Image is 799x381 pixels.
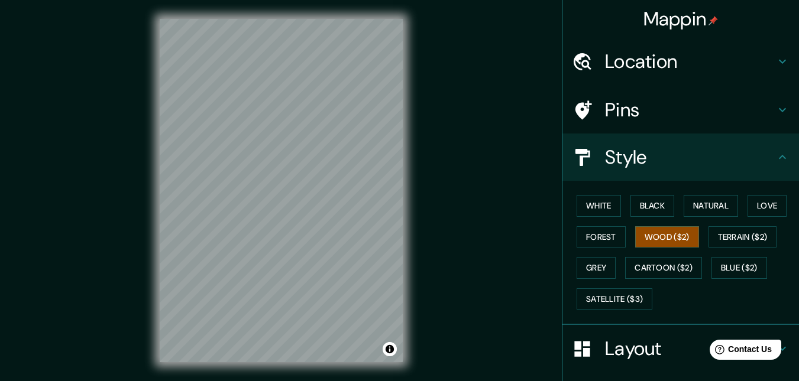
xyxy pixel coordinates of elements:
[562,325,799,372] div: Layout
[577,226,626,248] button: Forest
[577,257,616,279] button: Grey
[643,7,719,31] h4: Mappin
[630,195,675,217] button: Black
[562,133,799,181] div: Style
[709,16,718,25] img: pin-icon.png
[605,337,775,360] h4: Layout
[709,226,777,248] button: Terrain ($2)
[748,195,787,217] button: Love
[562,86,799,133] div: Pins
[605,145,775,169] h4: Style
[711,257,767,279] button: Blue ($2)
[160,19,403,362] canvas: Map
[562,38,799,85] div: Location
[605,98,775,122] h4: Pins
[577,195,621,217] button: White
[684,195,738,217] button: Natural
[635,226,699,248] button: Wood ($2)
[605,50,775,73] h4: Location
[625,257,702,279] button: Cartoon ($2)
[694,335,786,368] iframe: Help widget launcher
[577,288,652,310] button: Satellite ($3)
[383,342,397,356] button: Toggle attribution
